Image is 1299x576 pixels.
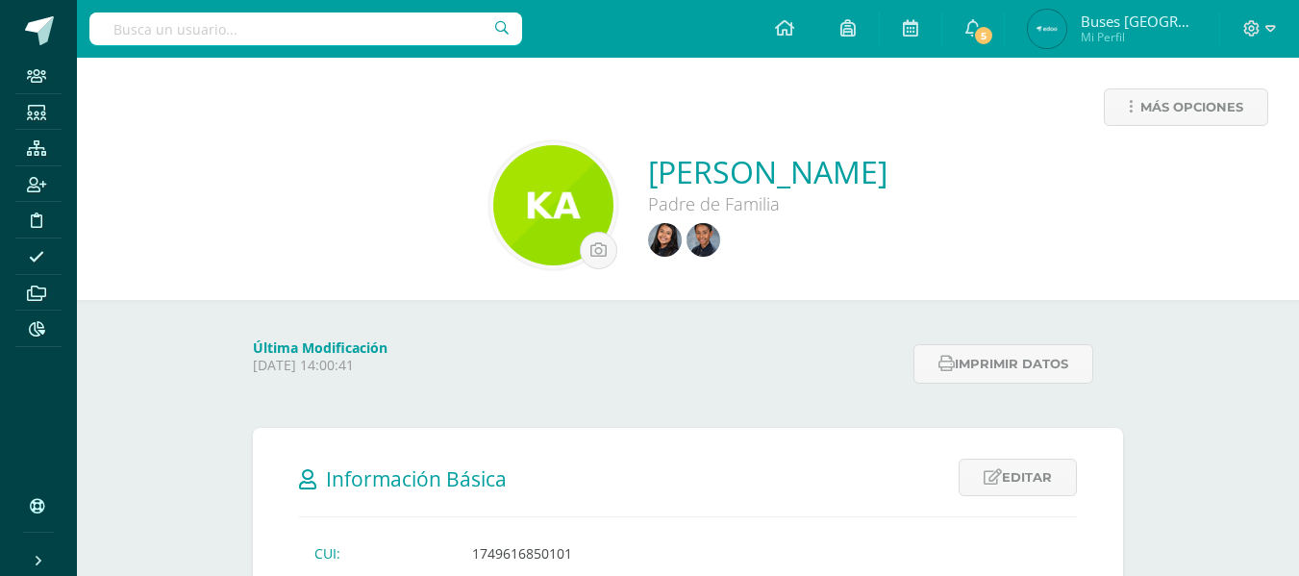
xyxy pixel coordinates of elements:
button: Imprimir datos [913,344,1093,384]
a: Editar [959,459,1077,496]
td: 1749616850101 [457,537,1077,570]
p: [DATE] 14:00:41 [253,357,902,374]
span: Mi Perfil [1081,29,1196,45]
img: fc6c33b0aa045aa3213aba2fdb094e39.png [1028,10,1066,48]
img: db507810a0230e3297610f86ba44191c.png [648,223,682,257]
img: a1af31a34e5b01148294b641c0948376.png [493,145,613,265]
span: Más opciones [1140,89,1243,125]
a: [PERSON_NAME] [648,151,887,192]
img: 4da9e8c31498a06a51484e8ec3bd3746.png [687,223,720,257]
td: CUI: [299,537,457,570]
a: Más opciones [1104,88,1268,126]
span: 5 [973,25,994,46]
span: Buses [GEOGRAPHIC_DATA] [1081,12,1196,31]
h4: Última Modificación [253,338,902,357]
input: Busca un usuario... [89,13,522,45]
span: Información Básica [326,465,507,492]
div: Padre de Familia [648,192,887,215]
